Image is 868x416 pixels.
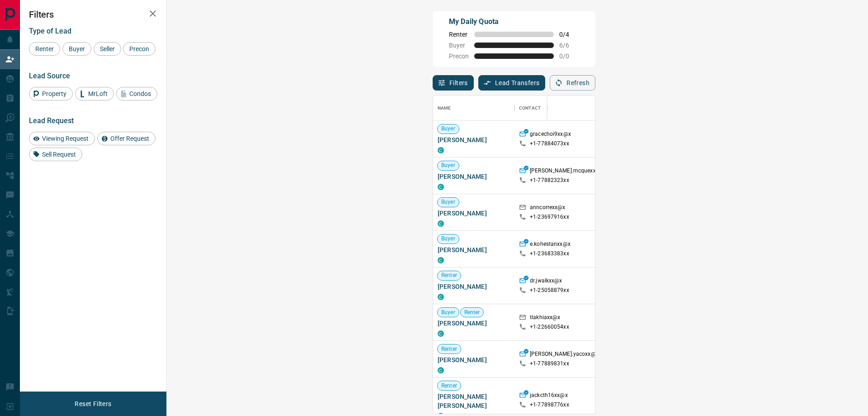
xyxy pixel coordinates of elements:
[530,360,569,368] p: +1- 77889831xx
[438,245,510,254] span: [PERSON_NAME]
[94,42,121,56] div: Seller
[530,213,569,221] p: +1- 23697916xx
[438,235,459,243] span: Buyer
[550,75,595,91] button: Refresh
[29,72,70,80] span: Lead Source
[123,42,156,56] div: Precon
[530,323,569,331] p: +1- 22660054xx
[107,135,152,142] span: Offer Request
[438,96,451,121] div: Name
[530,204,566,213] p: anncorrexx@x
[438,382,461,390] span: Renter
[530,167,604,177] p: [PERSON_NAME].mcquexx@x
[29,148,82,161] div: Sell Request
[519,96,541,121] div: Contact
[530,287,569,294] p: +1- 25058879xx
[29,27,71,35] span: Type of Lead
[559,42,579,49] span: 6 / 6
[69,396,117,411] button: Reset Filters
[530,314,560,323] p: tlakhiaxx@x
[433,75,474,91] button: Filters
[438,162,459,169] span: Buyer
[478,75,546,91] button: Lead Transfers
[530,277,562,287] p: dr.jwalkxx@x
[29,132,95,145] div: Viewing Request
[29,42,60,56] div: Renter
[438,172,510,181] span: [PERSON_NAME]
[66,45,88,53] span: Buyer
[530,350,599,360] p: [PERSON_NAME].yacoxx@x
[116,87,157,100] div: Condos
[438,135,510,144] span: [PERSON_NAME]
[559,53,579,60] span: 0 / 0
[530,177,569,184] p: +1- 77882323xx
[530,392,568,401] p: jackcth16xx@x
[530,240,571,250] p: e.kohestanxx@x
[438,282,510,291] span: [PERSON_NAME]
[62,42,91,56] div: Buyer
[530,401,569,409] p: +1- 77898776xx
[39,151,79,158] span: Sell Request
[126,90,154,97] span: Condos
[29,9,157,20] h2: Filters
[461,309,484,316] span: Renter
[438,257,444,263] div: condos.ca
[438,330,444,337] div: condos.ca
[438,345,461,353] span: Renter
[438,184,444,190] div: condos.ca
[32,45,57,53] span: Renter
[438,294,444,300] div: condos.ca
[438,355,510,364] span: [PERSON_NAME]
[39,135,92,142] span: Viewing Request
[433,96,514,121] div: Name
[29,87,73,100] div: Property
[438,209,510,218] span: [PERSON_NAME]
[449,16,579,27] p: My Daily Quota
[97,45,118,53] span: Seller
[126,45,152,53] span: Precon
[438,367,444,373] div: condos.ca
[530,250,569,258] p: +1- 23683383xx
[438,319,510,328] span: [PERSON_NAME]
[85,90,111,97] span: MrLoft
[438,147,444,153] div: condos.ca
[449,42,469,49] span: Buyer
[438,220,444,227] div: condos.ca
[97,132,156,145] div: Offer Request
[559,31,579,38] span: 0 / 4
[438,272,461,279] span: Renter
[449,53,469,60] span: Precon
[29,116,74,125] span: Lead Request
[449,31,469,38] span: Renter
[438,125,459,133] span: Buyer
[530,140,569,148] p: +1- 77884073xx
[39,90,70,97] span: Property
[75,87,114,100] div: MrLoft
[438,198,459,206] span: Buyer
[438,392,510,410] span: [PERSON_NAME] [PERSON_NAME]
[438,309,459,316] span: Buyer
[530,130,571,140] p: gracechoi9xx@x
